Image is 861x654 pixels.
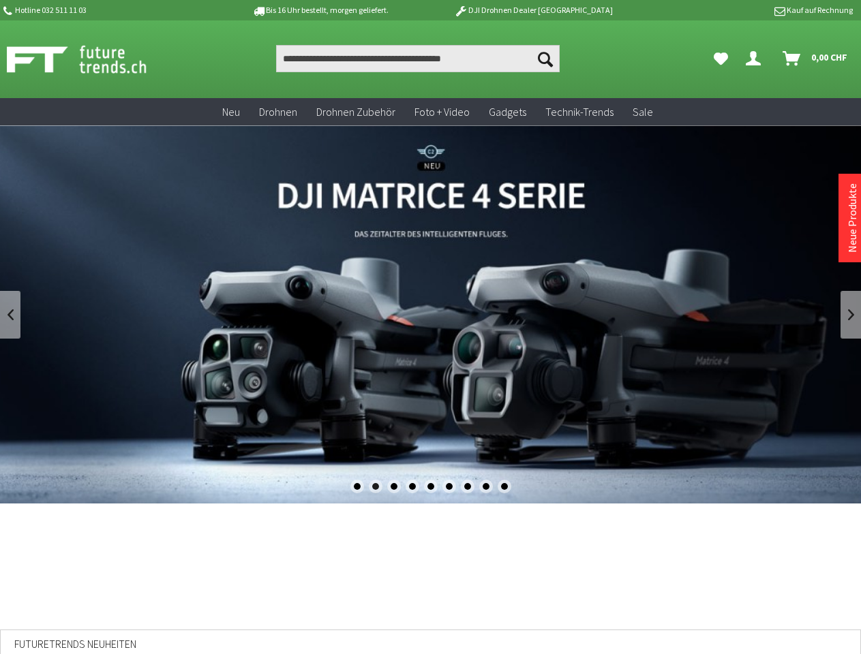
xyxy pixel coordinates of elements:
[250,98,307,126] a: Drohnen
[489,105,526,119] span: Gadgets
[369,480,382,493] div: 2
[405,98,479,126] a: Foto + Video
[777,45,854,72] a: Warenkorb
[424,480,438,493] div: 5
[531,45,560,72] button: Suchen
[7,42,177,76] img: Shop Futuretrends - zur Startseite wechseln
[545,105,614,119] span: Technik-Trends
[623,98,663,126] a: Sale
[479,98,536,126] a: Gadgets
[307,98,405,126] a: Drohnen Zubehör
[406,480,419,493] div: 4
[427,2,639,18] p: DJI Drohnen Dealer [GEOGRAPHIC_DATA]
[845,183,859,253] a: Neue Produkte
[350,480,364,493] div: 1
[222,105,240,119] span: Neu
[740,45,772,72] a: Dein Konto
[316,105,395,119] span: Drohnen Zubehör
[461,480,474,493] div: 7
[259,105,297,119] span: Drohnen
[536,98,623,126] a: Technik-Trends
[387,480,401,493] div: 3
[640,2,853,18] p: Kauf auf Rechnung
[479,480,493,493] div: 8
[214,2,427,18] p: Bis 16 Uhr bestellt, morgen geliefert.
[811,46,847,68] span: 0,00 CHF
[414,105,470,119] span: Foto + Video
[633,105,653,119] span: Sale
[276,45,560,72] input: Produkt, Marke, Kategorie, EAN, Artikelnummer…
[707,45,735,72] a: Meine Favoriten
[498,480,511,493] div: 9
[442,480,456,493] div: 6
[213,98,250,126] a: Neu
[1,2,214,18] p: Hotline 032 511 11 03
